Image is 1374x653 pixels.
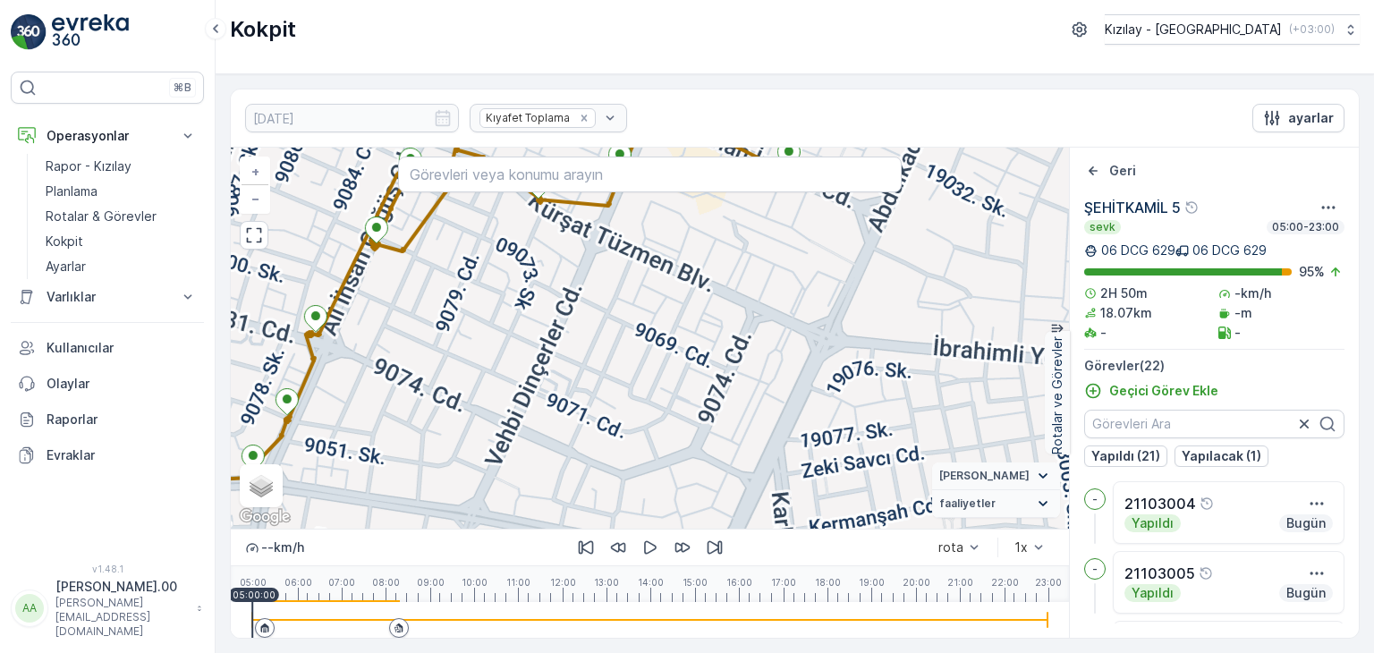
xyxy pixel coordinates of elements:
a: Olaylar [11,366,204,402]
p: [PERSON_NAME].00 [55,578,188,596]
p: Raporlar [47,411,197,428]
p: 23:00 [1035,577,1062,588]
p: 16:00 [726,577,752,588]
p: Bugün [1285,514,1327,532]
p: 05:00:00 [233,589,276,600]
p: Olaylar [47,375,197,393]
p: Yapıldı (21) [1091,447,1160,465]
p: Planlama [46,182,98,200]
input: Görevleri veya konumu arayın [398,157,901,192]
a: Raporlar [11,402,204,437]
input: dd/mm/yyyy [245,104,459,132]
p: Kullanıcılar [47,339,197,357]
summary: faaliyetler [932,490,1060,518]
p: - [1234,324,1241,342]
p: 07:00 [328,577,355,588]
p: sevk [1088,220,1117,234]
p: 18.07km [1100,304,1152,322]
a: Uzaklaştır [242,185,268,212]
p: 09:00 [417,577,445,588]
a: Planlama [38,179,204,204]
p: 21103005 [1124,563,1195,584]
p: Rotalar & Görevler [46,208,157,225]
p: Ayarlar [46,258,86,276]
p: 05:00-23:00 [1270,220,1341,234]
p: - [1092,492,1098,506]
p: Operasyonlar [47,127,168,145]
p: -- km/h [261,539,304,556]
span: faaliyetler [939,496,996,511]
p: 18:00 [815,577,841,588]
p: - [1092,562,1098,576]
span: [PERSON_NAME] [939,469,1030,483]
p: Görevler ( 22 ) [1084,357,1344,375]
p: 06 DCG 629 [1101,242,1175,259]
div: AA [15,594,44,623]
a: Rotalar & Görevler [38,204,204,229]
p: 22:00 [991,577,1019,588]
div: Yardım Araç İkonu [1184,200,1199,215]
p: 95 % [1299,263,1325,281]
p: Rapor - Kızılay [46,157,131,175]
p: 21103004 [1124,493,1196,514]
p: 21:00 [947,577,973,588]
button: Operasyonlar [11,118,204,154]
p: 17:00 [771,577,796,588]
p: Geçici Görev Ekle [1109,382,1218,400]
p: -km/h [1234,284,1271,302]
button: Kızılay - [GEOGRAPHIC_DATA](+03:00) [1105,14,1360,45]
summary: [PERSON_NAME] [932,462,1060,490]
a: Geri [1084,162,1136,180]
button: Varlıklar [11,279,204,315]
p: 06:00 [284,577,312,588]
a: Rapor - Kızılay [38,154,204,179]
button: Yapıldı (21) [1084,445,1167,467]
p: Yapılacak (1) [1182,447,1261,465]
p: Rotalar ve Görevler [1048,336,1066,454]
p: ( +03:00 ) [1289,22,1335,37]
p: -m [1234,304,1252,322]
a: Ayarlar [38,254,204,279]
span: + [251,164,259,179]
p: Kızılay - [GEOGRAPHIC_DATA] [1105,21,1282,38]
p: Yapıldı [1130,584,1175,602]
p: 06 DCG 629 [1192,242,1267,259]
p: 08:00 [372,577,400,588]
div: Yardım Araç İkonu [1200,496,1214,511]
p: 12:00 [550,577,576,588]
p: 05:00 [240,577,267,588]
p: 19:00 [859,577,885,588]
div: rota [938,540,963,555]
div: Yardım Araç İkonu [1199,566,1213,581]
p: Evraklar [47,446,197,464]
a: Yakınlaştır [242,158,268,185]
button: AA[PERSON_NAME].00[PERSON_NAME][EMAIL_ADDRESS][DOMAIN_NAME] [11,578,204,639]
p: 13:00 [594,577,619,588]
span: v 1.48.1 [11,564,204,574]
p: - [1100,324,1107,342]
p: ayarlar [1288,109,1334,127]
a: Bu bölgeyi Google Haritalar'da açın (yeni pencerede açılır) [235,505,294,529]
p: 2H 50m [1100,284,1148,302]
a: Geçici Görev Ekle [1084,382,1218,400]
p: ⌘B [174,81,191,95]
button: Yapılacak (1) [1175,445,1268,467]
p: 20:00 [903,577,930,588]
p: 14:00 [638,577,664,588]
p: 15:00 [683,577,708,588]
input: Görevleri Ara [1084,410,1344,438]
a: Kullanıcılar [11,330,204,366]
a: Kokpit [38,229,204,254]
span: − [251,191,260,206]
div: 1x [1014,540,1028,555]
img: logo_light-DOdMpM7g.png [52,14,129,50]
a: Layers [242,466,281,505]
img: Google [235,505,294,529]
p: Geri [1109,162,1136,180]
p: Kokpit [46,233,83,250]
p: ŞEHİTKAMİL 5 [1084,197,1181,218]
a: Evraklar [11,437,204,473]
p: Yapıldı [1130,514,1175,532]
p: Bugün [1285,584,1327,602]
p: Kokpit [230,15,296,44]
